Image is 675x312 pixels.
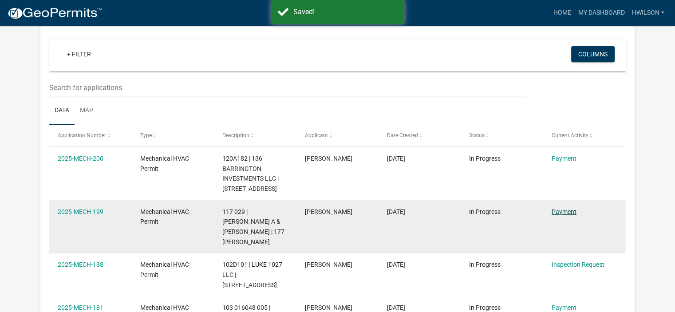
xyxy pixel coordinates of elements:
[387,304,405,311] span: 07/28/2025
[305,155,352,162] span: Haden Wilson
[58,132,106,138] span: Application Number
[49,79,527,97] input: Search for applications
[552,155,576,162] a: Payment
[469,155,501,162] span: In Progress
[387,208,405,215] span: 08/21/2025
[552,304,576,311] a: Payment
[552,132,588,138] span: Current Activity
[387,132,418,138] span: Date Created
[222,261,282,288] span: 102D101 | LUKE 1027 LLC | 354 Pine Street Lane
[305,304,352,311] span: Haden Wilson
[222,208,284,245] span: 117 029 | KALEY LYNN A & KEVIN P | 177 Rockville Raod
[387,155,405,162] span: 08/21/2025
[461,125,543,146] datatable-header-cell: Status
[58,261,103,268] a: 2025-MECH-188
[140,132,152,138] span: Type
[140,155,189,172] span: Mechanical HVAC Permit
[60,46,98,62] a: + Filter
[296,125,378,146] datatable-header-cell: Applicant
[628,4,668,21] a: hwilson
[469,304,501,311] span: In Progress
[58,208,103,215] a: 2025-MECH-199
[469,132,485,138] span: Status
[75,97,99,125] a: Map
[222,155,279,192] span: 120A182 | 136 BARRINGTON INVESTMENTS LLC | 354 Pine Street Lane
[140,208,189,225] span: Mechanical HVAC Permit
[305,132,328,138] span: Applicant
[571,46,615,62] button: Columns
[552,208,576,215] a: Payment
[305,208,352,215] span: Haden Wilson
[58,155,103,162] a: 2025-MECH-200
[49,97,75,125] a: Data
[140,261,189,278] span: Mechanical HVAC Permit
[214,125,296,146] datatable-header-cell: Description
[469,261,501,268] span: In Progress
[387,261,405,268] span: 08/05/2025
[58,304,103,311] a: 2025-MECH-181
[293,7,398,17] div: Saved!
[543,125,625,146] datatable-header-cell: Current Activity
[549,4,574,21] a: Home
[552,261,604,268] a: Inspection Request
[469,208,501,215] span: In Progress
[131,125,213,146] datatable-header-cell: Type
[574,4,628,21] a: My Dashboard
[222,132,249,138] span: Description
[49,125,131,146] datatable-header-cell: Application Number
[305,261,352,268] span: Haden Wilson
[379,125,461,146] datatable-header-cell: Date Created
